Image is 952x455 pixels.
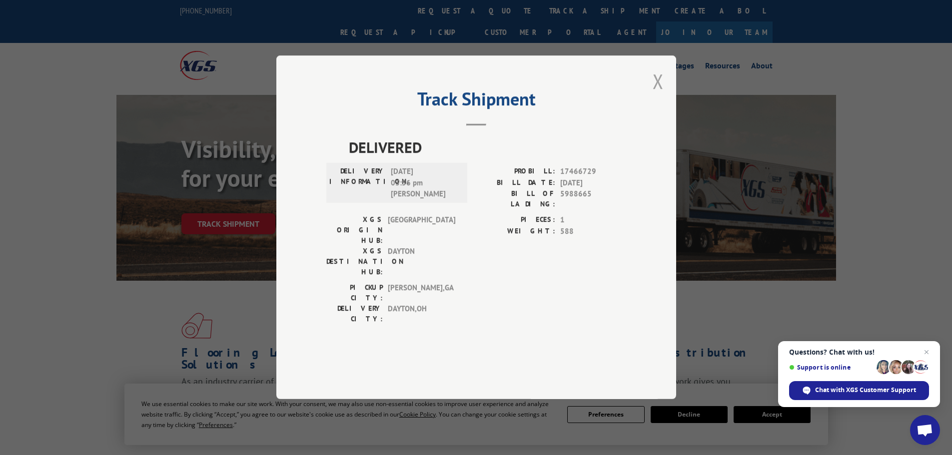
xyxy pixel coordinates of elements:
[653,68,664,94] button: Close modal
[789,348,929,356] span: Questions? Chat with us!
[560,166,626,178] span: 17466729
[560,226,626,237] span: 588
[476,166,555,178] label: PROBILL:
[329,166,386,200] label: DELIVERY INFORMATION:
[388,304,455,325] span: DAYTON , OH
[476,226,555,237] label: WEIGHT:
[560,177,626,189] span: [DATE]
[388,246,455,278] span: DAYTON
[326,283,383,304] label: PICKUP CITY:
[326,246,383,278] label: XGS DESTINATION HUB:
[391,166,458,200] span: [DATE] 03:56 pm [PERSON_NAME]
[476,215,555,226] label: PIECES:
[388,283,455,304] span: [PERSON_NAME] , GA
[560,189,626,210] span: 5988665
[910,415,940,445] a: Open chat
[789,381,929,400] span: Chat with XGS Customer Support
[476,189,555,210] label: BILL OF LADING:
[560,215,626,226] span: 1
[349,136,626,159] span: DELIVERED
[815,386,916,395] span: Chat with XGS Customer Support
[326,92,626,111] h2: Track Shipment
[326,215,383,246] label: XGS ORIGIN HUB:
[326,304,383,325] label: DELIVERY CITY:
[789,364,873,371] span: Support is online
[388,215,455,246] span: [GEOGRAPHIC_DATA]
[476,177,555,189] label: BILL DATE:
